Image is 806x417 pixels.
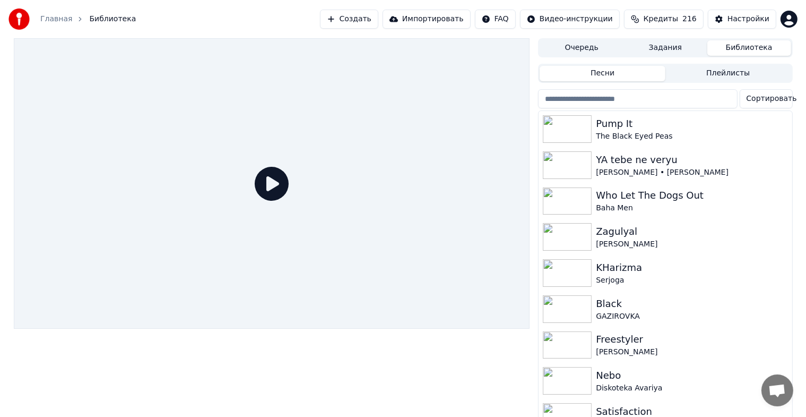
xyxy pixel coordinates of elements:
button: Видео-инструкции [520,10,620,29]
div: Black [596,296,787,311]
div: KHarizma [596,260,787,275]
button: Песни [540,66,665,81]
div: Настройки [727,14,769,24]
span: Кредиты [644,14,678,24]
button: Настройки [708,10,776,29]
div: Baha Men [596,203,787,214]
div: Freestyler [596,332,787,347]
button: FAQ [475,10,516,29]
div: Who Let The Dogs Out [596,188,787,203]
div: [PERSON_NAME] [596,347,787,358]
span: 216 [682,14,697,24]
div: Pump It [596,116,787,131]
div: YA tebe ne veryu [596,152,787,167]
div: [PERSON_NAME] • [PERSON_NAME] [596,167,787,178]
nav: breadcrumb [40,14,136,24]
div: Diskoteka Avariya [596,383,787,394]
div: Serjoga [596,275,787,286]
span: Библиотека [89,14,136,24]
button: Очередь [540,40,623,56]
button: Библиотека [707,40,791,56]
span: Сортировать [747,93,797,104]
div: Открытый чат [761,375,793,406]
a: Главная [40,14,72,24]
button: Импортировать [383,10,471,29]
div: Zagulyal [596,224,787,239]
button: Задания [623,40,707,56]
div: GAZIROVKA [596,311,787,322]
div: The Black Eyed Peas [596,131,787,142]
img: youka [8,8,30,30]
button: Плейлисты [665,66,791,81]
div: Nebo [596,368,787,383]
button: Создать [320,10,378,29]
div: [PERSON_NAME] [596,239,787,250]
button: Кредиты216 [624,10,704,29]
